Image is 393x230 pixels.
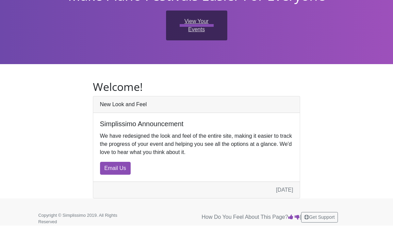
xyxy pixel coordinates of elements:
[38,212,137,225] p: Copyright © Simplissimo 2019. All Rights Reserved
[93,181,300,198] div: [DATE]
[166,11,227,40] a: View Your Events
[93,96,300,113] div: New Look and Feel
[202,212,355,223] p: How Do You Feel About This Page? |
[301,212,338,223] button: Get Support
[100,120,293,128] h5: Simplissimo Announcement
[93,80,300,93] h2: Welcome!
[100,132,293,156] p: We have redesigned the look and feel of the entire site, making it easier to track the progress o...
[100,162,131,175] a: Email Us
